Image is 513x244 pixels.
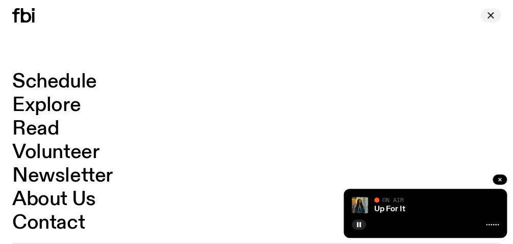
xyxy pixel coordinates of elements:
a: Explore [12,96,81,115]
a: About Us [12,190,96,209]
a: Schedule [12,72,97,92]
a: Up For It [374,205,405,213]
img: Ify - a Brown Skin girl with black braided twists, looking up to the side with her tongue stickin... [352,197,368,213]
a: Contact [12,213,85,233]
span: On Air [382,196,404,203]
a: Volunteer [12,143,99,162]
a: Newsletter [12,166,113,186]
a: Read [12,119,59,139]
